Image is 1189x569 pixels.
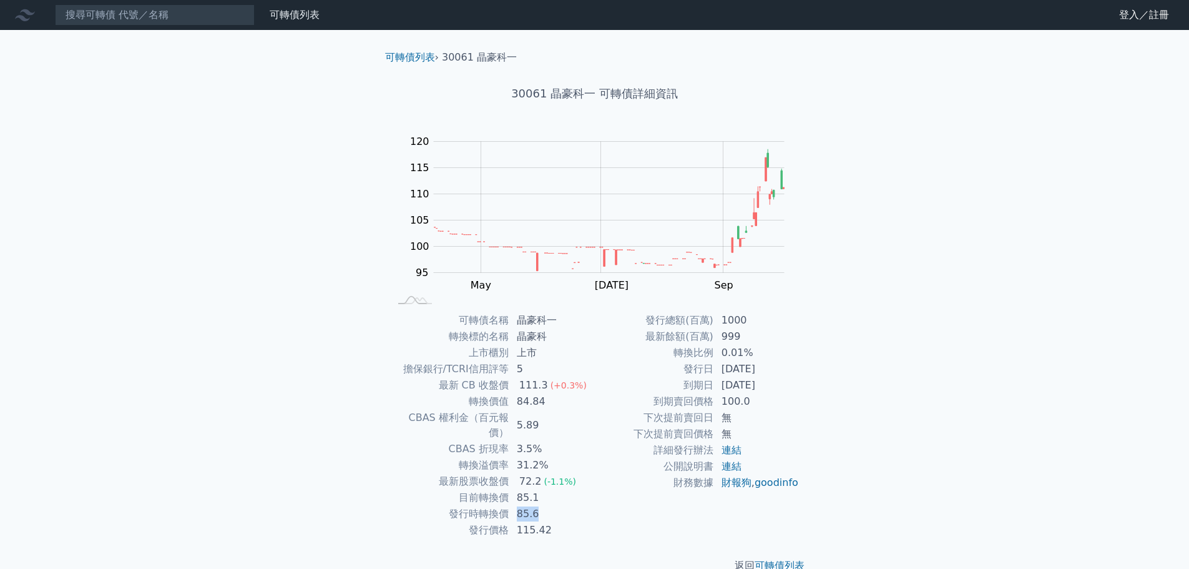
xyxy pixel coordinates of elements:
td: 可轉債名稱 [390,312,509,329]
td: [DATE] [714,377,800,393]
a: 連結 [722,460,741,472]
li: 30061 晶豪科一 [442,50,517,65]
tspan: [DATE] [595,279,629,291]
iframe: Chat Widget [1127,509,1189,569]
a: 連結 [722,444,741,456]
td: 公開說明書 [595,458,714,475]
td: 85.6 [509,506,595,522]
span: (-1.1%) [544,477,576,487]
td: 財務數據 [595,475,714,491]
td: 到期賣回價格 [595,393,714,410]
td: 31.2% [509,457,595,473]
td: 上市 [509,345,595,361]
td: 晶豪科一 [509,312,595,329]
td: 84.84 [509,393,595,410]
td: 下次提前賣回價格 [595,426,714,442]
td: 晶豪科 [509,329,595,345]
td: 最新餘額(百萬) [595,329,714,345]
tspan: May [471,279,491,291]
tspan: 100 [410,240,429,252]
td: 上市櫃別 [390,345,509,361]
tspan: 115 [410,162,429,174]
td: 85.1 [509,490,595,506]
a: 可轉債列表 [385,51,435,63]
td: 無 [714,426,800,442]
a: goodinfo [755,477,798,488]
td: 目前轉換價 [390,490,509,506]
td: 最新股票收盤價 [390,473,509,490]
div: 111.3 [517,378,550,393]
tspan: 95 [416,267,428,279]
a: 財報狗 [722,477,751,488]
g: Chart [404,136,803,317]
td: 999 [714,329,800,345]
td: 到期日 [595,377,714,393]
span: (+0.3%) [550,380,587,390]
td: 5 [509,361,595,377]
input: 搜尋可轉債 代號／名稱 [55,4,255,26]
li: › [385,50,439,65]
h1: 30061 晶豪科一 可轉債詳細資訊 [375,85,815,102]
td: 轉換標的名稱 [390,329,509,345]
div: 72.2 [517,474,544,489]
td: CBAS 權利金（百元報價） [390,410,509,441]
td: 1000 [714,312,800,329]
td: 發行時轉換價 [390,506,509,522]
td: 100.0 [714,393,800,410]
td: 最新 CB 收盤價 [390,377,509,393]
td: 0.01% [714,345,800,361]
td: 下次提前賣回日 [595,410,714,426]
tspan: 105 [410,214,429,226]
tspan: Sep [715,279,733,291]
td: , [714,475,800,491]
td: 詳細發行辦法 [595,442,714,458]
td: [DATE] [714,361,800,377]
td: 發行日 [595,361,714,377]
td: 發行價格 [390,522,509,538]
td: 5.89 [509,410,595,441]
td: 轉換價值 [390,393,509,410]
td: 轉換比例 [595,345,714,361]
a: 登入／註冊 [1109,5,1179,25]
div: 聊天小工具 [1127,509,1189,569]
td: 115.42 [509,522,595,538]
td: 發行總額(百萬) [595,312,714,329]
td: 無 [714,410,800,426]
tspan: 120 [410,136,429,147]
a: 可轉債列表 [270,9,320,21]
tspan: 110 [410,188,429,200]
td: 3.5% [509,441,595,457]
td: 擔保銀行/TCRI信用評等 [390,361,509,377]
td: CBAS 折現率 [390,441,509,457]
td: 轉換溢價率 [390,457,509,473]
